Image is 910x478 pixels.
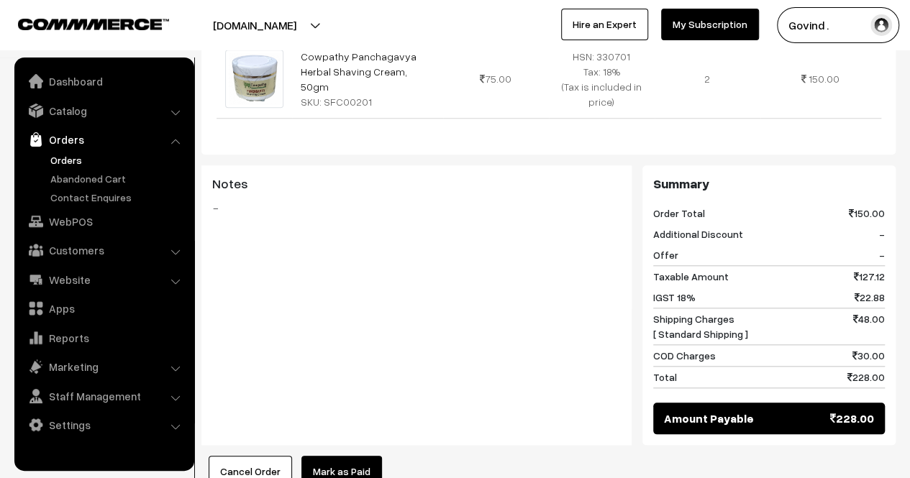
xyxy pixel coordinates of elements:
a: Orders [47,152,189,167]
span: 30.00 [852,348,885,363]
a: Abandoned Cart [47,171,189,186]
span: 150.00 [849,206,885,221]
a: Cowpathy Panchagavya Herbal Shaving Cream, 50gm [301,50,417,93]
span: Total [653,369,677,385]
a: Reports [18,325,189,351]
span: 48.00 [853,311,885,341]
a: Website [18,267,189,293]
span: - [879,247,885,262]
span: Additional Discount [653,226,743,242]
img: user [870,14,892,36]
h3: Notes [212,176,621,192]
span: COD Charges [653,348,716,363]
button: Govind . [777,7,899,43]
a: COMMMERCE [18,14,144,32]
span: 22.88 [855,290,885,305]
span: 228.00 [830,410,874,427]
img: cowpathy-shaving-cream-front-1100x1100.jpg [225,50,283,108]
span: Order Total [653,206,705,221]
a: Catalog [18,98,189,124]
span: HSN: 330701 Tax: 18% (Tax is included in price) [562,50,642,108]
a: WebPOS [18,208,189,234]
span: Taxable Amount [653,269,729,284]
a: My Subscription [661,9,759,40]
span: 228.00 [847,369,885,385]
span: Shipping Charges [ Standard Shipping ] [653,311,748,341]
img: COMMMERCE [18,19,169,29]
a: Orders [18,127,189,152]
span: Offer [653,247,678,262]
span: 75.00 [480,73,511,85]
span: 150.00 [809,73,840,85]
span: Amount Payable [664,410,754,427]
span: IGST 18% [653,290,696,305]
blockquote: - [212,199,621,216]
a: Apps [18,295,189,321]
span: - [879,226,885,242]
a: Customers [18,237,189,263]
div: SKU: SFC00201 [301,94,434,109]
a: Hire an Expert [561,9,648,40]
button: [DOMAIN_NAME] [163,7,347,43]
a: Staff Management [18,383,189,409]
span: 127.12 [854,269,885,284]
a: Settings [18,412,189,438]
span: 2 [704,73,710,85]
a: Dashboard [18,68,189,94]
a: Contact Enquires [47,190,189,205]
a: Marketing [18,354,189,380]
h3: Summary [653,176,885,192]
